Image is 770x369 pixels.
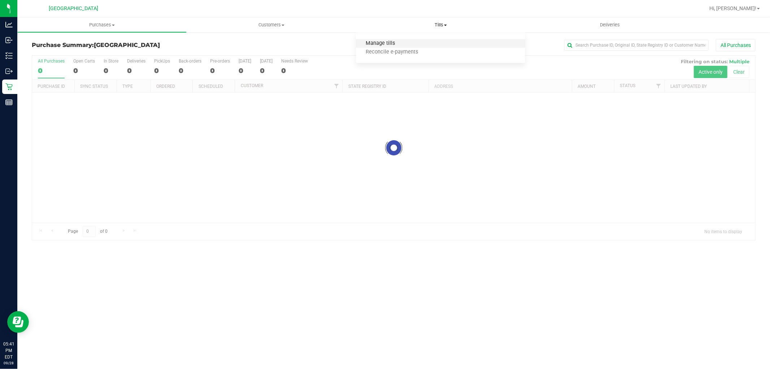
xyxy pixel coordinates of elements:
a: Purchases [17,17,187,33]
a: Deliveries [525,17,695,33]
h3: Purchase Summary: [32,42,273,48]
a: Customers [187,17,356,33]
iframe: Resource center [7,311,29,333]
span: [GEOGRAPHIC_DATA] [49,5,99,12]
span: Hi, [PERSON_NAME]! [709,5,756,11]
inline-svg: Retail [5,83,13,90]
inline-svg: Reports [5,99,13,106]
span: Purchases [18,22,186,28]
a: Tills Manage tills Reconcile e-payments [356,17,525,33]
input: Search Purchase ID, Original ID, State Registry ID or Customer Name... [564,40,709,51]
inline-svg: Analytics [5,21,13,28]
p: 09/28 [3,360,14,366]
p: 05:41 PM EDT [3,341,14,360]
button: All Purchases [716,39,756,51]
inline-svg: Outbound [5,68,13,75]
span: Manage tills [356,40,405,47]
span: Deliveries [590,22,630,28]
span: [GEOGRAPHIC_DATA] [94,42,160,48]
inline-svg: Inventory [5,52,13,59]
span: Reconcile e-payments [356,49,428,55]
span: Customers [187,22,356,28]
span: Tills [356,22,525,28]
inline-svg: Inbound [5,37,13,44]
